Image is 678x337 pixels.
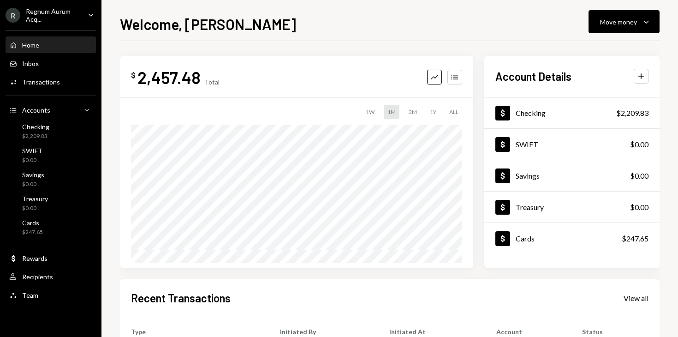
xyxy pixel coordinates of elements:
[22,60,39,67] div: Inbox
[6,8,20,23] div: R
[22,123,49,131] div: Checking
[516,203,544,211] div: Treasury
[6,268,96,285] a: Recipients
[120,15,296,33] h1: Welcome, [PERSON_NAME]
[22,171,44,179] div: Savings
[131,290,231,306] h2: Recent Transactions
[362,105,378,119] div: 1W
[630,170,648,181] div: $0.00
[624,293,648,303] a: View all
[6,73,96,90] a: Transactions
[22,254,48,262] div: Rewards
[384,105,399,119] div: 1M
[22,229,43,236] div: $247.65
[495,69,571,84] h2: Account Details
[426,105,440,119] div: 1Y
[22,273,53,281] div: Recipients
[26,7,80,23] div: Regnum Aurum Acq...
[137,67,201,88] div: 2,457.48
[405,105,421,119] div: 3M
[22,195,48,203] div: Treasury
[484,160,660,191] a: Savings$0.00
[6,36,96,53] a: Home
[204,78,220,86] div: Total
[6,120,96,142] a: Checking$2,209.83
[484,192,660,223] a: Treasury$0.00
[6,55,96,72] a: Inbox
[630,202,648,213] div: $0.00
[6,216,96,238] a: Cards$247.65
[6,192,96,214] a: Treasury$0.00
[600,17,637,27] div: Move money
[22,181,44,188] div: $0.00
[446,105,462,119] div: ALL
[22,219,43,227] div: Cards
[22,156,42,164] div: $0.00
[6,102,96,118] a: Accounts
[516,140,538,149] div: SWIFT
[622,233,648,244] div: $247.65
[516,234,535,243] div: Cards
[484,223,660,254] a: Cards$247.65
[22,106,50,114] div: Accounts
[131,71,136,80] div: $
[22,205,48,212] div: $0.00
[484,97,660,128] a: Checking$2,209.83
[22,291,38,299] div: Team
[6,168,96,190] a: Savings$0.00
[22,78,60,86] div: Transactions
[589,10,660,33] button: Move money
[6,250,96,266] a: Rewards
[22,41,39,49] div: Home
[6,144,96,166] a: SWIFT$0.00
[516,108,546,117] div: Checking
[616,108,648,119] div: $2,209.83
[516,171,540,180] div: Savings
[624,294,648,303] div: View all
[484,129,660,160] a: SWIFT$0.00
[22,132,49,140] div: $2,209.83
[6,287,96,303] a: Team
[22,147,42,155] div: SWIFT
[630,139,648,150] div: $0.00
